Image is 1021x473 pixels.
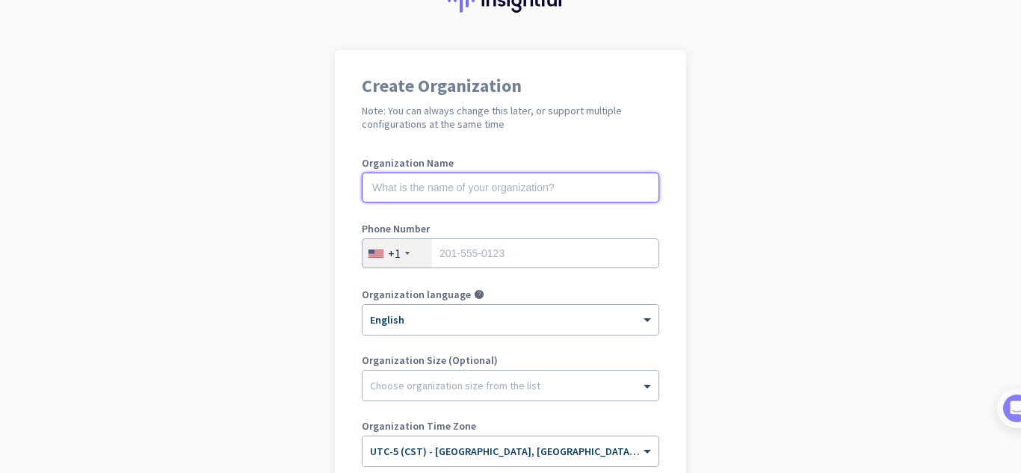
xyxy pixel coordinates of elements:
[362,223,659,234] label: Phone Number
[362,104,659,131] h2: Note: You can always change this later, or support multiple configurations at the same time
[362,238,659,268] input: 201-555-0123
[362,355,659,365] label: Organization Size (Optional)
[362,158,659,168] label: Organization Name
[362,173,659,203] input: What is the name of your organization?
[362,421,659,431] label: Organization Time Zone
[388,246,401,261] div: +1
[474,289,484,300] i: help
[362,77,659,95] h1: Create Organization
[362,289,471,300] label: Organization language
